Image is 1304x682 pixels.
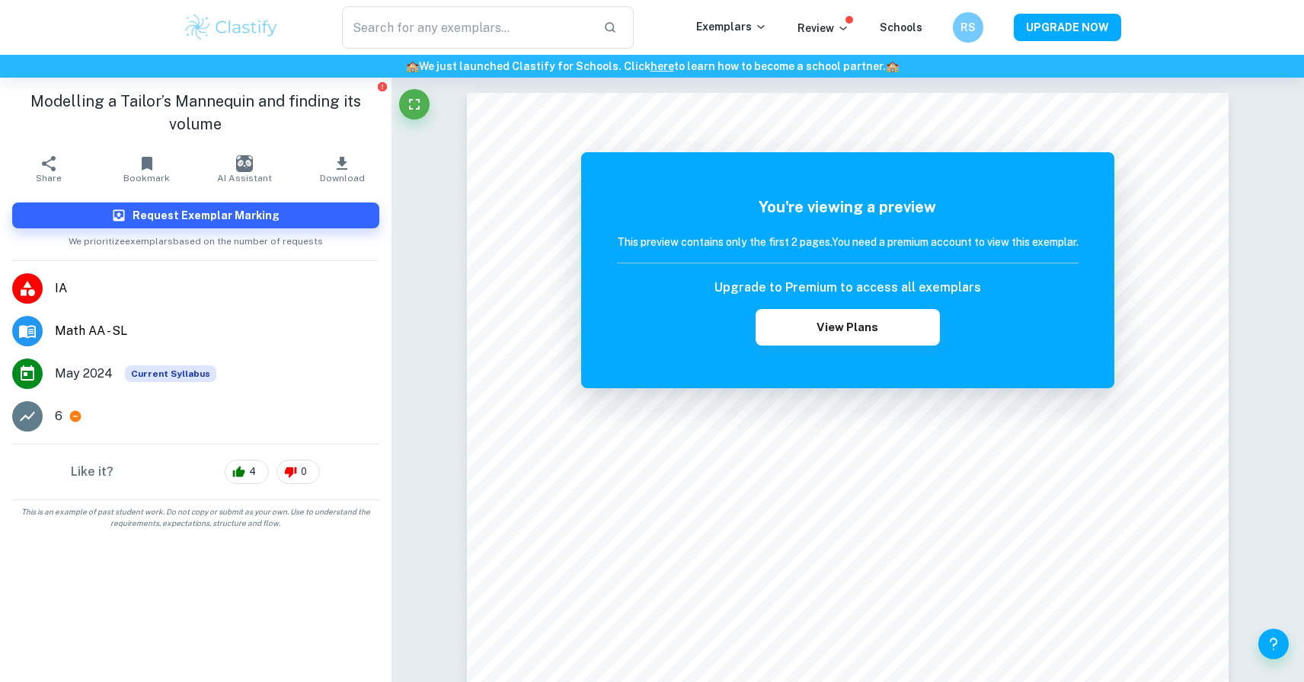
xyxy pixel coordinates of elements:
h1: Modelling a Tailor’s Mannequin and finding its volume [12,90,379,135]
span: AI Assistant [217,173,272,183]
p: Exemplars [696,18,767,35]
button: AI Assistant [196,148,293,190]
h6: Like it? [71,463,113,481]
button: View Plans [756,309,940,346]
span: 0 [292,464,315,480]
input: Search for any exemplars... [342,6,591,49]
button: RS [953,12,983,43]
span: Bookmark [123,173,170,183]
a: here [650,60,674,72]
p: 6 [55,407,62,425]
h6: Request Exemplar Marking [133,207,280,224]
h5: You're viewing a preview [617,196,1079,218]
div: This exemplar is based on the current syllabus. Feel free to refer to it for inspiration/ideas wh... [125,365,216,382]
button: Report issue [377,81,388,92]
button: Help and Feedback [1258,629,1289,659]
span: May 2024 [55,365,113,383]
h6: RS [960,19,977,36]
span: 🏫 [886,60,899,72]
span: We prioritize exemplars based on the number of requests [69,228,323,248]
h6: Upgrade to Premium to access all exemplars [714,279,981,297]
span: Math AA - SL [55,322,379,340]
button: Bookmark [97,148,195,190]
span: 🏫 [406,60,419,72]
img: Clastify logo [183,12,280,43]
h6: This preview contains only the first 2 pages. You need a premium account to view this exemplar. [617,234,1079,250]
span: Download [320,173,365,183]
span: IA [55,279,379,298]
h6: We just launched Clastify for Schools. Click to learn how to become a school partner. [3,58,1301,75]
button: Fullscreen [399,89,430,120]
span: Current Syllabus [125,365,216,382]
img: AI Assistant [236,155,253,172]
span: Share [36,173,62,183]
span: This is an example of past student work. Do not copy or submit as your own. Use to understand the... [6,506,385,529]
span: 4 [241,464,264,480]
button: UPGRADE NOW [1014,14,1121,41]
p: Review [797,20,849,37]
button: Request Exemplar Marking [12,202,379,228]
button: Download [293,148,391,190]
a: Schools [880,21,922,33]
